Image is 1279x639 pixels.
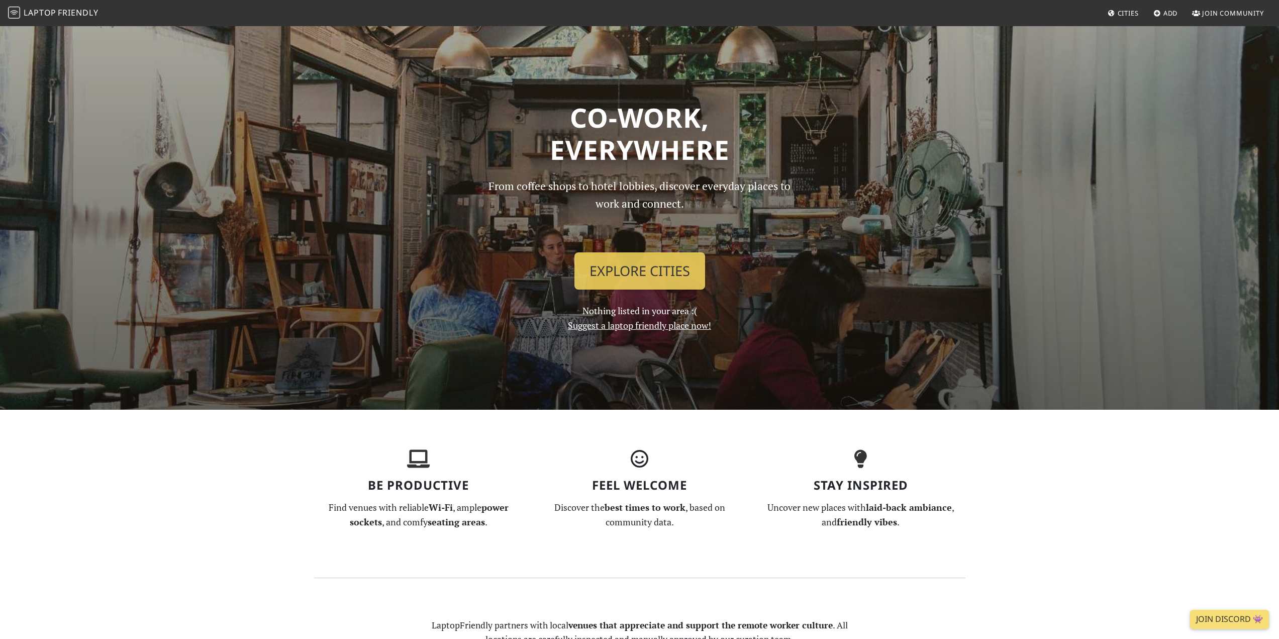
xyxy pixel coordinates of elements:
p: Uncover new places with , and . [756,500,965,529]
a: Join Discord 👾 [1190,610,1269,629]
a: Cities [1104,4,1143,22]
a: Join Community [1188,4,1268,22]
div: Nothing listed in your area :( [474,177,806,333]
span: Laptop [24,7,56,18]
p: From coffee shops to hotel lobbies, discover everyday places to work and connect. [480,177,800,244]
span: Friendly [58,7,98,18]
span: Join Community [1202,9,1264,18]
h3: Feel Welcome [535,478,744,493]
span: Add [1163,9,1178,18]
p: Discover the , based on community data. [535,500,744,529]
a: LaptopFriendly LaptopFriendly [8,5,99,22]
span: Cities [1118,9,1139,18]
strong: seating areas [428,516,485,528]
h1: Co-work, Everywhere [314,102,965,165]
strong: venues that appreciate and support the remote worker culture [568,619,833,631]
strong: best times to work [605,501,685,513]
a: Add [1149,4,1182,22]
a: Suggest a laptop friendly place now! [568,319,711,331]
p: Find venues with reliable , ample , and comfy . [314,500,523,529]
h3: Be Productive [314,478,523,493]
strong: laid-back ambiance [866,501,952,513]
h3: Stay Inspired [756,478,965,493]
img: LaptopFriendly [8,7,20,19]
strong: Wi-Fi [429,501,453,513]
a: Explore Cities [574,252,705,290]
strong: friendly vibes [837,516,897,528]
